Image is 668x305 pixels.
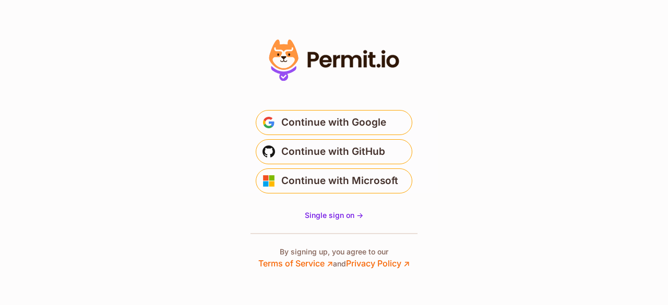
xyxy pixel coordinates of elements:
a: Terms of Service ↗ [258,258,333,269]
span: Continue with Microsoft [281,173,398,189]
span: Continue with GitHub [281,143,385,160]
a: Single sign on -> [305,210,363,221]
span: Single sign on -> [305,211,363,219]
span: Continue with Google [281,114,386,131]
button: Continue with GitHub [256,139,412,164]
p: By signing up, you agree to our and [258,247,410,270]
button: Continue with Google [256,110,412,135]
button: Continue with Microsoft [256,168,412,193]
a: Privacy Policy ↗ [346,258,410,269]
